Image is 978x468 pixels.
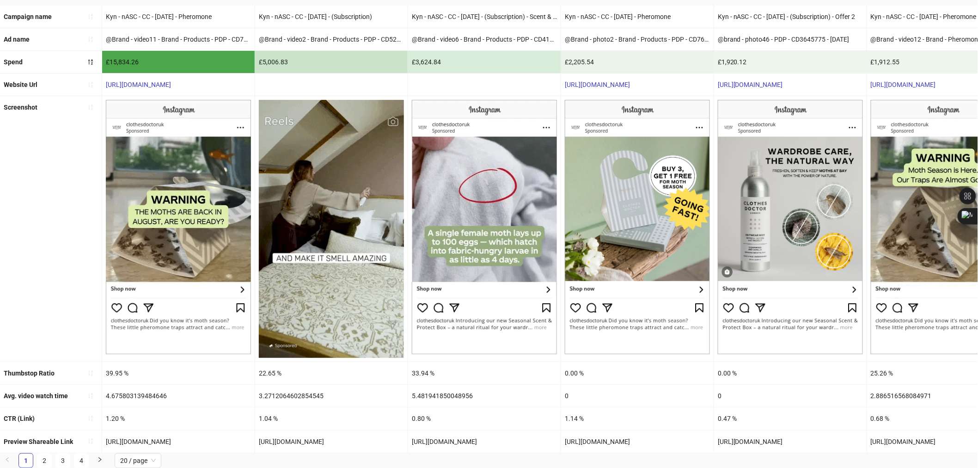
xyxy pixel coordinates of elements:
[87,438,94,444] span: sort-ascending
[561,51,714,73] div: £2,205.54
[714,385,867,407] div: 0
[561,407,714,430] div: 1.14 %
[561,28,714,50] div: @Brand - photo2 - Brand - Products - PDP - CD7645871 - [DATE]
[106,100,251,354] img: Screenshot 120230776244430681
[87,59,94,65] span: sort-descending
[255,6,408,28] div: Kyn - nASC - CC - [DATE] - (Subscription)
[714,28,867,50] div: @brand - photo46 - PDP - CD3645775 - [DATE]
[4,36,30,43] b: Ad name
[87,370,94,376] span: sort-ascending
[74,454,88,468] a: 4
[92,453,107,468] li: Next Page
[87,36,94,43] span: sort-ascending
[102,407,255,430] div: 1.20 %
[4,81,37,88] b: Website Url
[4,104,37,111] b: Screenshot
[4,438,73,445] b: Preview Shareable Link
[102,6,255,28] div: Kyn - nASC - CC - [DATE] - Pheromone
[408,407,561,430] div: 0.80 %
[714,51,867,73] div: £1,920.12
[259,100,404,358] img: Screenshot 120227068600580681
[565,100,710,354] img: Screenshot 120230776226780681
[255,362,408,384] div: 22.65 %
[718,100,863,354] img: Screenshot 120227067903010681
[565,81,630,88] a: [URL][DOMAIN_NAME]
[255,407,408,430] div: 1.04 %
[4,392,68,400] b: Avg. video watch time
[18,453,33,468] li: 1
[255,385,408,407] div: 3.2712064602854545
[74,453,89,468] li: 4
[714,6,867,28] div: Kyn - nASC - CC - [DATE] - (Subscription) - Offer 2
[4,415,35,422] b: CTR (Link)
[408,431,561,453] div: [URL][DOMAIN_NAME]
[561,362,714,384] div: 0.00 %
[87,13,94,20] span: sort-ascending
[714,407,867,430] div: 0.47 %
[102,51,255,73] div: £15,834.26
[561,431,714,453] div: [URL][DOMAIN_NAME]
[561,6,714,28] div: Kyn - nASC - CC - [DATE] - Pheromone
[5,457,10,462] span: left
[4,58,23,66] b: Spend
[102,385,255,407] div: 4.675803139484646
[87,104,94,111] span: sort-ascending
[4,369,55,377] b: Thumbstop Ratio
[97,457,103,462] span: right
[408,28,561,50] div: @Brand - video6 - Brand - Products - PDP - CD4145785 - [DATE] - Copy
[714,431,867,453] div: [URL][DOMAIN_NAME]
[92,453,107,468] button: right
[255,431,408,453] div: [URL][DOMAIN_NAME]
[87,81,94,88] span: sort-ascending
[255,51,408,73] div: £5,006.83
[718,81,783,88] a: [URL][DOMAIN_NAME]
[19,454,33,468] a: 1
[408,362,561,384] div: 33.94 %
[412,100,557,354] img: Screenshot 120230157017990681
[115,453,161,468] div: Page Size
[37,454,51,468] a: 2
[408,385,561,407] div: 5.481941850048956
[871,81,936,88] a: [URL][DOMAIN_NAME]
[56,454,70,468] a: 3
[55,453,70,468] li: 3
[714,362,867,384] div: 0.00 %
[255,28,408,50] div: @Brand - video2 - Brand - Products - PDP - CD5245812 - [DATE]
[87,415,94,422] span: sort-ascending
[102,362,255,384] div: 39.95 %
[120,454,156,468] span: 20 / page
[106,81,171,88] a: [URL][DOMAIN_NAME]
[4,13,52,20] b: Campaign name
[408,51,561,73] div: £3,624.84
[102,28,255,50] div: @Brand - video11 - Brand - Products - PDP - CD7745872 - [DATE]
[561,385,714,407] div: 0
[408,6,561,28] div: Kyn - nASC - CC - [DATE] - (Subscription) - Scent & Protect 3
[87,393,94,399] span: sort-ascending
[37,453,52,468] li: 2
[102,431,255,453] div: [URL][DOMAIN_NAME]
